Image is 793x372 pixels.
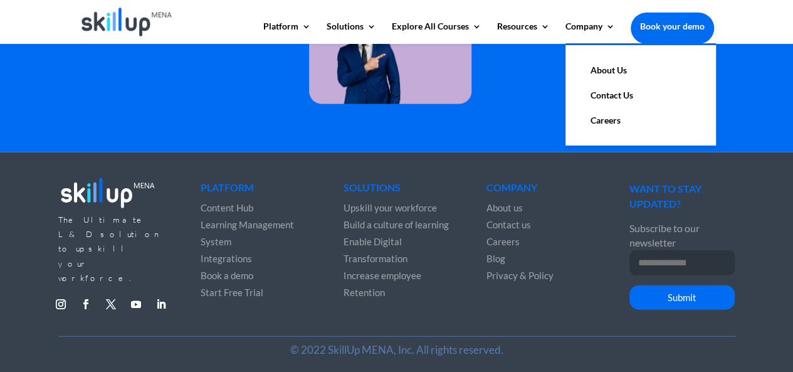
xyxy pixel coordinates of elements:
[486,236,520,247] a: Careers
[584,236,793,372] iframe: Chat Widget
[578,108,703,133] a: Careers
[81,8,172,36] img: Skillup Mena
[263,22,311,43] a: Platform
[201,270,253,281] a: Book a demo
[629,221,735,250] p: Subscribe to our newsletter
[151,294,171,314] a: Follow on LinkedIn
[76,294,96,314] a: Follow on Facebook
[497,22,550,43] a: Resources
[344,219,449,230] a: Build a culture of learning
[126,294,146,314] a: Follow on Youtube
[486,219,531,230] a: Contact us
[58,215,162,284] span: The Ultimate L&D solution to upskill your workforce.
[101,294,121,314] a: Follow on X
[486,253,505,264] a: Blog
[578,83,703,108] a: Contact Us
[201,253,252,264] a: Integrations
[565,22,615,43] a: Company
[629,183,701,209] span: WANT TO STAY UPDATED?
[51,294,71,314] a: Follow on Instagram
[486,270,554,281] a: Privacy & Policy
[201,219,294,247] a: Learning Management System
[327,22,376,43] a: Solutions
[631,13,714,40] a: Book your demo
[201,287,263,298] a: Start Free Trial
[344,183,449,199] h4: Solutions
[58,174,157,211] img: footer_logo
[344,236,407,264] a: Enable Digital Transformation
[392,22,481,43] a: Explore All Courses
[344,202,437,213] a: Upskill your workforce
[80,343,714,357] p: © 2022 SkillUp MENA, Inc. All rights reserved.
[486,202,523,213] a: About us
[486,183,592,199] h4: Company
[578,58,703,83] a: About Us
[344,270,421,298] a: Increase employee Retention
[201,183,306,199] h4: Platform
[201,202,253,213] a: Content Hub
